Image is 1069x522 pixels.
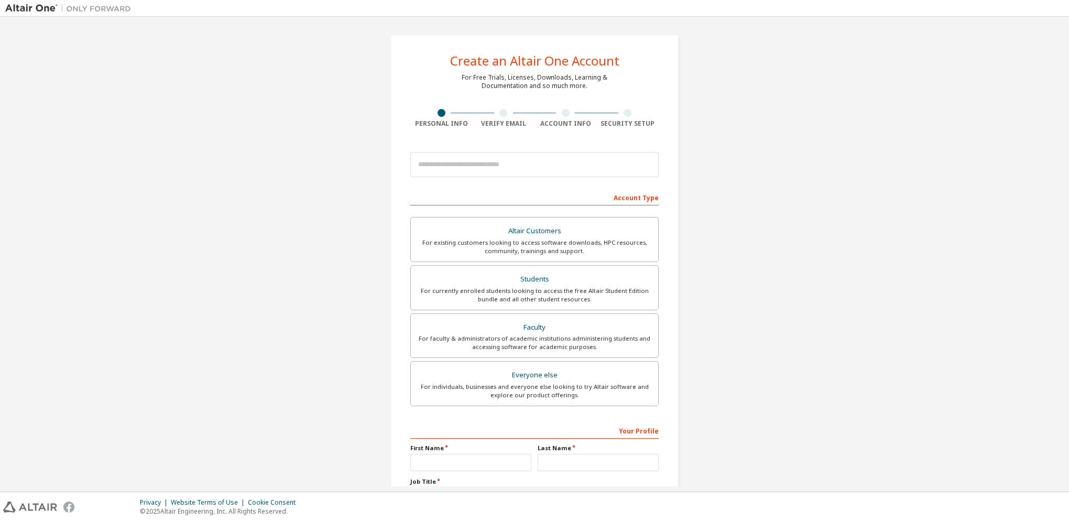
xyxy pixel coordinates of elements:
div: For existing customers looking to access software downloads, HPC resources, community, trainings ... [417,238,652,255]
div: Account Type [410,189,659,205]
img: facebook.svg [63,502,74,513]
label: Job Title [410,477,659,486]
div: Your Profile [410,422,659,439]
div: Create an Altair One Account [450,55,619,67]
div: Account Info [534,119,597,128]
img: altair_logo.svg [3,502,57,513]
label: First Name [410,444,531,452]
div: Security Setup [597,119,659,128]
div: Everyone else [417,368,652,383]
div: For individuals, businesses and everyone else looking to try Altair software and explore our prod... [417,383,652,399]
div: Website Terms of Use [171,498,248,507]
div: Students [417,272,652,287]
div: Verify Email [473,119,535,128]
div: For faculty & administrators of academic institutions administering students and accessing softwa... [417,334,652,351]
div: Cookie Consent [248,498,302,507]
div: Personal Info [410,119,473,128]
div: For currently enrolled students looking to access the free Altair Student Edition bundle and all ... [417,287,652,303]
img: Altair One [5,3,136,14]
div: Faculty [417,320,652,335]
label: Last Name [538,444,659,452]
div: Privacy [140,498,171,507]
div: Altair Customers [417,224,652,238]
div: For Free Trials, Licenses, Downloads, Learning & Documentation and so much more. [462,73,607,90]
p: © 2025 Altair Engineering, Inc. All Rights Reserved. [140,507,302,516]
